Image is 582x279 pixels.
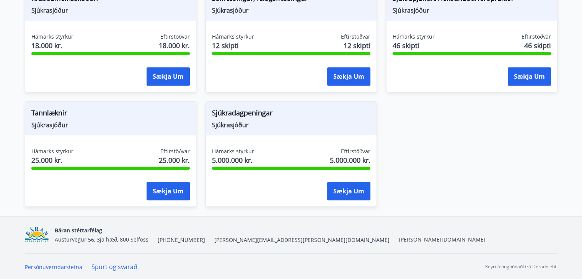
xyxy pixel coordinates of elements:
[341,148,370,155] span: Eftirstöðvar
[327,67,370,86] button: Sækja um
[31,33,73,41] span: Hámarks styrkur
[212,148,254,155] span: Hámarks styrkur
[25,263,82,271] a: Persónuverndarstefna
[31,41,73,50] span: 18.000 kr.
[25,227,49,243] img: Bz2lGXKH3FXEIQKvoQ8VL0Fr0uCiWgfgA3I6fSs8.png
[159,155,190,165] span: 25.000 kr.
[214,236,390,244] span: [PERSON_NAME][EMAIL_ADDRESS][PERSON_NAME][DOMAIN_NAME]
[158,236,205,244] span: [PHONE_NUMBER]
[55,236,148,243] span: Austurvegur 56, 3ja hæð, 800 Selfoss
[31,148,73,155] span: Hámarks styrkur
[212,33,254,41] span: Hámarks styrkur
[31,121,190,129] span: Sjúkrasjóður
[212,41,254,50] span: 12 skipti
[160,148,190,155] span: Eftirstöðvar
[522,33,551,41] span: Eftirstöðvar
[330,155,370,165] span: 5.000.000 kr.
[393,6,551,15] span: Sjúkrasjóður
[31,108,190,121] span: Tannlæknir
[399,236,486,243] a: [PERSON_NAME][DOMAIN_NAME]
[212,155,254,165] span: 5.000.000 kr.
[508,67,551,86] button: Sækja um
[31,155,73,165] span: 25.000 kr.
[212,108,370,121] span: Sjúkradagpeningar
[393,33,435,41] span: Hámarks styrkur
[393,41,435,50] span: 46 skipti
[341,33,370,41] span: Eftirstöðvar
[159,41,190,50] span: 18.000 kr.
[147,182,190,200] button: Sækja um
[147,67,190,86] button: Sækja um
[327,182,370,200] button: Sækja um
[31,6,190,15] span: Sjúkrasjóður
[55,227,102,234] span: Báran stéttarfélag
[344,41,370,50] span: 12 skipti
[160,33,190,41] span: Eftirstöðvar
[212,6,370,15] span: Sjúkrasjóður
[212,121,370,129] span: Sjúkrasjóður
[524,41,551,50] span: 46 skipti
[485,263,558,270] p: Keyrt á hugbúnaði frá Dorado ehf.
[91,263,137,271] a: Spurt og svarað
